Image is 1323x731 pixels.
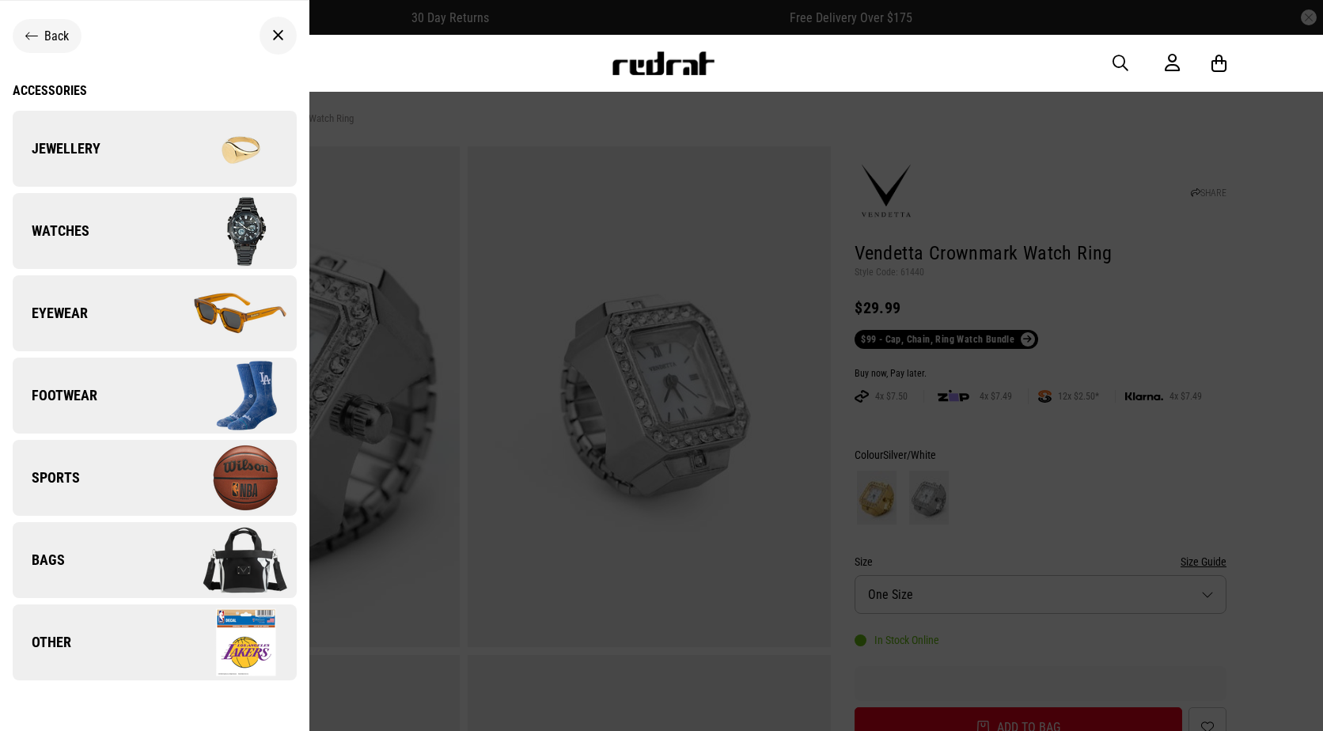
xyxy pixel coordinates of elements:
[13,193,297,269] a: Watches Company
[154,438,296,517] img: Company
[13,222,89,241] span: Watches
[154,191,296,271] img: Company
[154,521,296,600] img: Company
[611,51,715,75] img: Redrat logo
[154,603,296,682] img: Company
[154,356,296,435] img: Company
[44,28,69,44] span: Back
[154,109,296,188] img: Company
[13,275,297,351] a: Eyewear Company
[13,633,71,652] span: Other
[13,386,97,405] span: Footwear
[13,6,60,54] button: Open LiveChat chat widget
[13,440,297,516] a: Sports Company
[13,468,80,487] span: Sports
[13,83,297,98] a: Accessories
[13,139,100,158] span: Jewellery
[13,551,65,570] span: Bags
[13,304,88,323] span: Eyewear
[13,111,297,187] a: Jewellery Company
[13,522,297,598] a: Bags Company
[13,358,297,434] a: Footwear Company
[13,604,297,680] a: Other Company
[154,274,296,353] img: Company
